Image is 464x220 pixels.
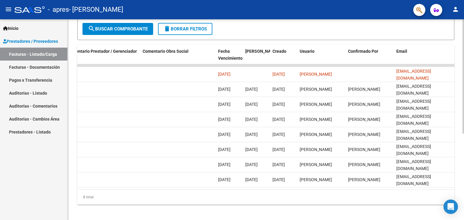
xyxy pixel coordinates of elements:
span: [DATE] [272,177,285,182]
span: [DATE] [218,132,230,137]
span: [DATE] [218,177,230,182]
mat-icon: search [88,25,95,32]
span: [DATE] [245,102,258,107]
span: [DATE] [272,132,285,137]
span: - [PERSON_NAME] [69,3,123,16]
span: [EMAIL_ADDRESS][DOMAIN_NAME] [396,129,431,141]
span: [PERSON_NAME] [348,117,380,122]
span: [DATE] [218,102,230,107]
span: Borrar Filtros [163,26,207,32]
mat-icon: menu [5,6,12,13]
span: Comentario Obra Social [143,49,188,54]
span: [EMAIL_ADDRESS][DOMAIN_NAME] [396,84,431,96]
span: [DATE] [245,117,258,122]
span: [PERSON_NAME] [300,177,332,182]
span: [PERSON_NAME] [348,132,380,137]
span: [PERSON_NAME] [348,102,380,107]
span: [EMAIL_ADDRESS][DOMAIN_NAME] [396,144,431,156]
span: Creado [272,49,286,54]
datatable-header-cell: Usuario [297,45,346,71]
datatable-header-cell: Comentario Obra Social [140,45,216,71]
datatable-header-cell: Fecha Vencimiento [216,45,243,71]
span: [PERSON_NAME] [348,162,380,167]
span: [PERSON_NAME] [348,87,380,92]
span: [EMAIL_ADDRESS][DOMAIN_NAME] [396,174,431,186]
span: Fecha Vencimiento [218,49,243,61]
span: [PERSON_NAME] [348,147,380,152]
span: [PERSON_NAME] [300,132,332,137]
span: [DATE] [272,102,285,107]
span: [EMAIL_ADDRESS][DOMAIN_NAME] [396,159,431,171]
span: [DATE] [218,117,230,122]
span: Inicio [3,25,18,32]
mat-icon: person [452,6,459,13]
span: [DATE] [218,87,230,92]
div: 8 total [77,190,454,205]
span: [EMAIL_ADDRESS][DOMAIN_NAME] [396,69,431,80]
span: Comentario Prestador / Gerenciador [67,49,137,54]
span: [PERSON_NAME] [348,177,380,182]
datatable-header-cell: Confirmado Por [346,45,394,71]
span: [EMAIL_ADDRESS][DOMAIN_NAME] [396,99,431,111]
span: [DATE] [245,162,258,167]
span: [DATE] [218,147,230,152]
span: [DATE] [245,87,258,92]
button: Buscar Comprobante [82,23,153,35]
button: Borrar Filtros [158,23,212,35]
span: - apres [48,3,69,16]
span: [PERSON_NAME] [300,72,332,77]
span: [DATE] [272,72,285,77]
span: [DATE] [245,177,258,182]
span: [DATE] [272,117,285,122]
span: [PERSON_NAME] [300,102,332,107]
datatable-header-cell: Comentario Prestador / Gerenciador [65,45,140,71]
span: [PERSON_NAME] [300,87,332,92]
span: [DATE] [272,87,285,92]
span: [PERSON_NAME] [300,117,332,122]
span: Buscar Comprobante [88,26,148,32]
span: [EMAIL_ADDRESS][DOMAIN_NAME] [396,114,431,126]
span: [DATE] [272,162,285,167]
span: [DATE] [245,132,258,137]
mat-icon: delete [163,25,171,32]
div: Open Intercom Messenger [443,200,458,214]
span: [DATE] [218,72,230,77]
span: [DATE] [272,147,285,152]
span: [PERSON_NAME] [300,147,332,152]
span: [DATE] [218,162,230,167]
span: [DATE] [245,147,258,152]
span: Confirmado Por [348,49,378,54]
span: Usuario [300,49,314,54]
datatable-header-cell: Email [394,45,454,71]
span: [PERSON_NAME] [245,49,278,54]
span: Prestadores / Proveedores [3,38,58,45]
span: Email [396,49,407,54]
span: [PERSON_NAME] [300,162,332,167]
datatable-header-cell: Creado [270,45,297,71]
datatable-header-cell: Fecha Confimado [243,45,270,71]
